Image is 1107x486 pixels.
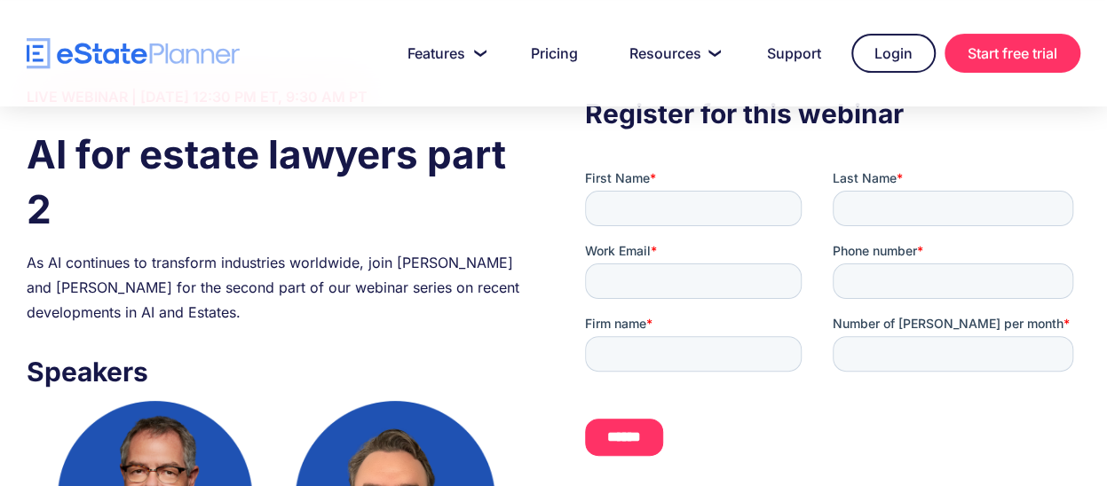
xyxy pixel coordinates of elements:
[585,169,1080,470] iframe: Form 0
[851,34,936,73] a: Login
[27,127,522,237] h1: AI for estate lawyers part 2
[386,35,501,71] a: Features
[510,35,599,71] a: Pricing
[746,35,842,71] a: Support
[27,38,240,69] a: home
[945,34,1080,73] a: Start free trial
[608,35,737,71] a: Resources
[27,351,522,392] h3: Speakers
[585,93,1080,134] h3: Register for this webinar
[27,250,522,325] div: As AI continues to transform industries worldwide, join [PERSON_NAME] and [PERSON_NAME] for the s...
